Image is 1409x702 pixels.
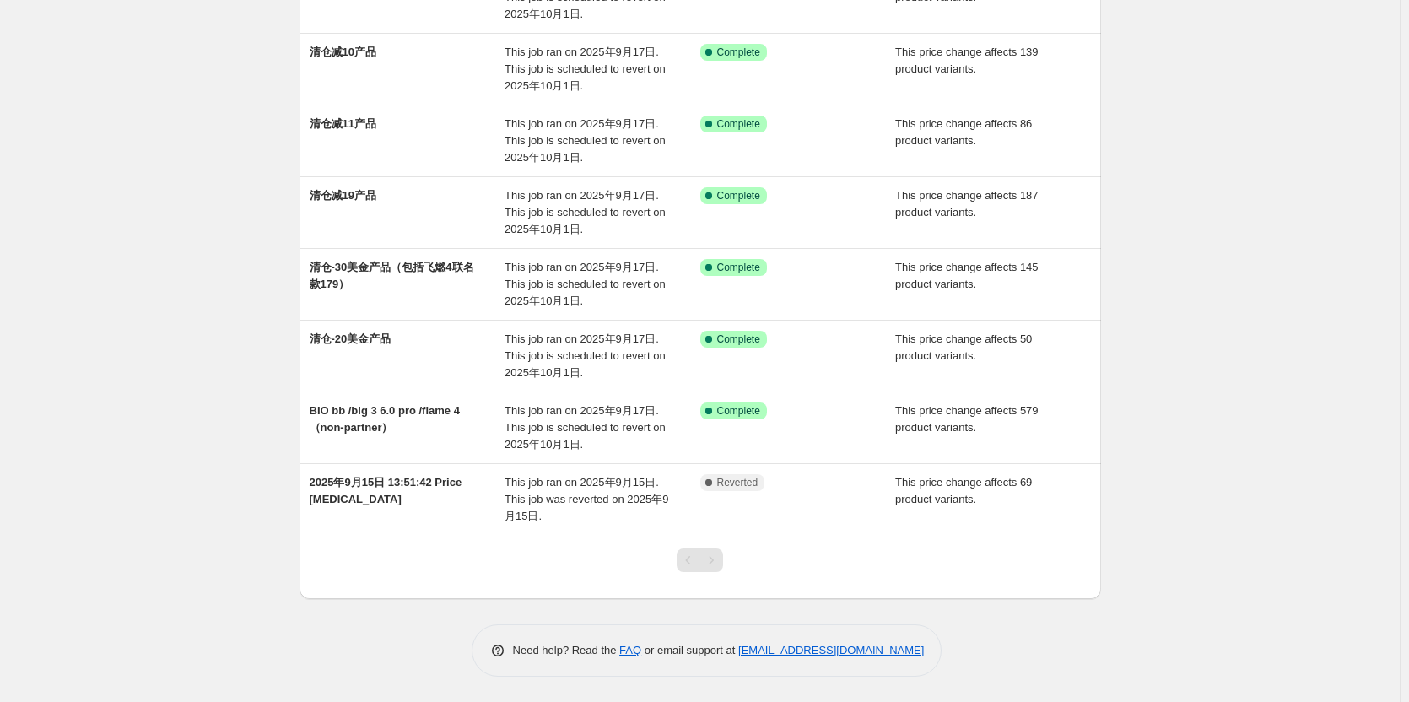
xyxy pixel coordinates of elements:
[310,332,391,345] span: 清仓-20美金产品
[310,261,474,290] span: 清仓-30美金产品（包括飞燃4联名款179）
[738,644,924,656] a: [EMAIL_ADDRESS][DOMAIN_NAME]
[310,117,376,130] span: 清仓减11产品
[677,548,723,572] nav: Pagination
[717,476,758,489] span: Reverted
[505,332,666,379] span: This job ran on 2025年9月17日. This job is scheduled to revert on 2025年10月1日.
[505,261,666,307] span: This job ran on 2025年9月17日. This job is scheduled to revert on 2025年10月1日.
[717,261,760,274] span: Complete
[895,404,1039,434] span: This price change affects 579 product variants.
[310,476,462,505] span: 2025年9月15日 13:51:42 Price [MEDICAL_DATA]
[505,476,668,522] span: This job ran on 2025年9月15日. This job was reverted on 2025年9月15日.
[717,189,760,202] span: Complete
[505,117,666,164] span: This job ran on 2025年9月17日. This job is scheduled to revert on 2025年10月1日.
[505,189,666,235] span: This job ran on 2025年9月17日. This job is scheduled to revert on 2025年10月1日.
[717,404,760,418] span: Complete
[505,46,666,92] span: This job ran on 2025年9月17日. This job is scheduled to revert on 2025年10月1日.
[513,644,620,656] span: Need help? Read the
[717,117,760,131] span: Complete
[717,46,760,59] span: Complete
[895,476,1032,505] span: This price change affects 69 product variants.
[895,46,1039,75] span: This price change affects 139 product variants.
[895,117,1032,147] span: This price change affects 86 product variants.
[895,261,1039,290] span: This price change affects 145 product variants.
[895,332,1032,362] span: This price change affects 50 product variants.
[717,332,760,346] span: Complete
[505,404,666,451] span: This job ran on 2025年9月17日. This job is scheduled to revert on 2025年10月1日.
[895,189,1039,219] span: This price change affects 187 product variants.
[619,644,641,656] a: FAQ
[310,189,376,202] span: 清仓减19产品
[310,404,460,434] span: BIO bb /big 3 6.0 pro /flame 4（non-partner）
[310,46,376,58] span: 清仓减10产品
[641,644,738,656] span: or email support at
